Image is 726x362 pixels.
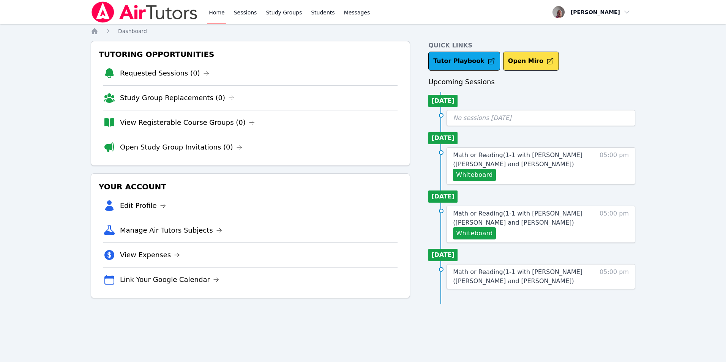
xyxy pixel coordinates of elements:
[453,210,582,226] span: Math or Reading ( 1-1 with [PERSON_NAME] ([PERSON_NAME] and [PERSON_NAME] )
[453,169,496,181] button: Whiteboard
[428,77,635,87] h3: Upcoming Sessions
[120,250,180,260] a: View Expenses
[428,95,458,107] li: [DATE]
[120,142,242,153] a: Open Study Group Invitations (0)
[453,268,582,285] span: Math or Reading ( 1-1 with [PERSON_NAME] ([PERSON_NAME] and [PERSON_NAME] )
[97,180,404,194] h3: Your Account
[428,52,500,71] a: Tutor Playbook
[428,41,635,50] h4: Quick Links
[453,151,585,169] a: Math or Reading(1-1 with [PERSON_NAME] ([PERSON_NAME] and [PERSON_NAME])
[600,209,629,239] span: 05:00 pm
[428,249,458,261] li: [DATE]
[453,114,511,121] span: No sessions [DATE]
[503,52,559,71] button: Open Miro
[91,2,198,23] img: Air Tutors
[118,28,147,34] span: Dashboard
[453,268,585,286] a: Math or Reading(1-1 with [PERSON_NAME] ([PERSON_NAME] and [PERSON_NAME])
[600,268,629,286] span: 05:00 pm
[120,200,166,211] a: Edit Profile
[428,132,458,144] li: [DATE]
[120,274,219,285] a: Link Your Google Calendar
[453,227,496,239] button: Whiteboard
[120,93,234,103] a: Study Group Replacements (0)
[344,9,370,16] span: Messages
[120,117,255,128] a: View Registerable Course Groups (0)
[453,151,582,168] span: Math or Reading ( 1-1 with [PERSON_NAME] ([PERSON_NAME] and [PERSON_NAME] )
[118,27,147,35] a: Dashboard
[428,190,458,203] li: [DATE]
[120,225,222,236] a: Manage Air Tutors Subjects
[120,68,209,79] a: Requested Sessions (0)
[91,27,635,35] nav: Breadcrumb
[600,151,629,181] span: 05:00 pm
[97,47,404,61] h3: Tutoring Opportunities
[453,209,585,227] a: Math or Reading(1-1 with [PERSON_NAME] ([PERSON_NAME] and [PERSON_NAME])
